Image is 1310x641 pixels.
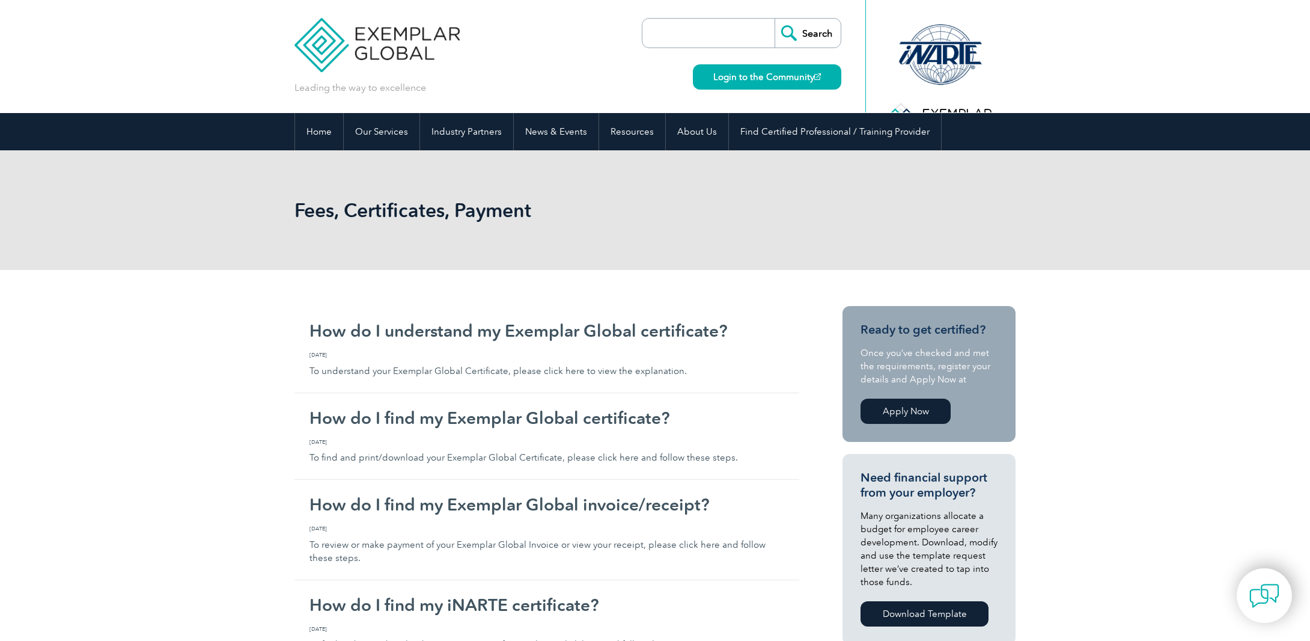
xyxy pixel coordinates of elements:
p: To review or make payment of your Exemplar Global Invoice or view your receipt, please click here... [309,524,784,565]
span: [DATE] [309,351,784,359]
h3: Ready to get certified? [861,322,998,337]
a: Our Services [344,113,419,150]
a: Download Template [861,601,989,627]
a: Resources [599,113,665,150]
h3: Need financial support from your employer? [861,470,998,500]
a: How do I find my Exemplar Global invoice/receipt? [DATE] To review or make payment of your Exempl... [294,480,799,580]
a: Apply Now [861,399,951,424]
p: Once you’ve checked and met the requirements, register your details and Apply Now at [861,346,998,386]
a: How do I find my Exemplar Global certificate? [DATE] To find and print/download your Exemplar Glo... [294,393,799,480]
a: News & Events [514,113,599,150]
a: How do I understand my Exemplar Global certificate? [DATE] To understand your Exemplar Global Cer... [294,306,799,393]
span: [DATE] [309,438,784,446]
a: Find Certified Professional / Training Provider [729,113,941,150]
span: [DATE] [309,625,784,633]
p: Many organizations allocate a budget for employee career development. Download, modify and use th... [861,509,998,589]
h2: How do I find my iNARTE certificate? [309,595,784,615]
img: open_square.png [814,73,821,80]
p: To understand your Exemplar Global Certificate, please click here to view the explanation. [309,351,784,378]
h2: How do I understand my Exemplar Global certificate? [309,321,784,340]
p: Leading the way to excellence [294,81,426,94]
a: Login to the Community [693,64,841,90]
h2: How do I find my Exemplar Global certificate? [309,408,784,428]
a: About Us [666,113,728,150]
p: To find and print/download your Exemplar Global Certificate, please click here and follow these s... [309,438,784,465]
h2: How do I find my Exemplar Global invoice/receipt? [309,495,784,514]
a: Industry Partners [420,113,513,150]
h1: Fees, Certificates, Payment [294,198,756,222]
span: [DATE] [309,524,784,533]
img: contact-chat.png [1249,581,1279,611]
input: Search [775,19,841,48]
a: Home [295,113,343,150]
